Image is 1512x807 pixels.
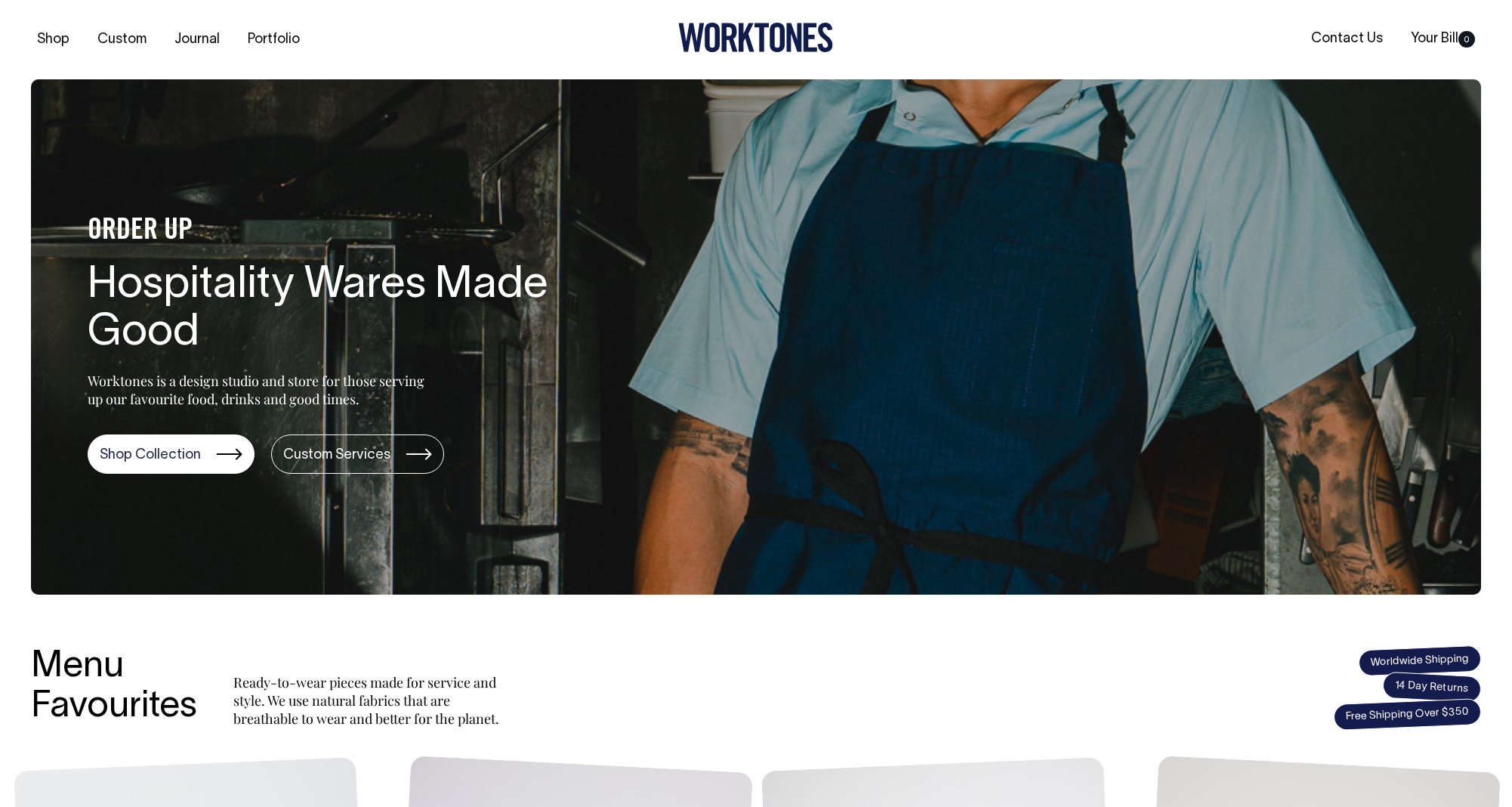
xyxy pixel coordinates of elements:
[233,673,505,728] p: Ready-to-wear pieces made for service and style. We use natural fabrics that are breathable to we...
[1333,698,1481,731] span: Free Shipping Over $350
[1358,645,1481,676] span: Worldwide Shipping
[91,27,153,52] a: Custom
[1382,672,1482,703] span: 14 Day Returns
[271,434,444,474] a: Custom Services
[1405,26,1481,51] a: Your Bill0
[1458,31,1475,48] span: 0
[88,434,255,474] a: Shop Collection
[88,215,571,247] h4: ORDER UP
[88,372,431,408] p: Worktones is a design studio and store for those serving up our favourite food, drinks and good t...
[31,648,197,728] h3: Menu Favourites
[31,27,76,52] a: Shop
[88,262,571,359] h1: Hospitality Wares Made Good
[168,27,226,52] a: Journal
[242,27,306,52] a: Portfolio
[1305,26,1389,51] a: Contact Us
